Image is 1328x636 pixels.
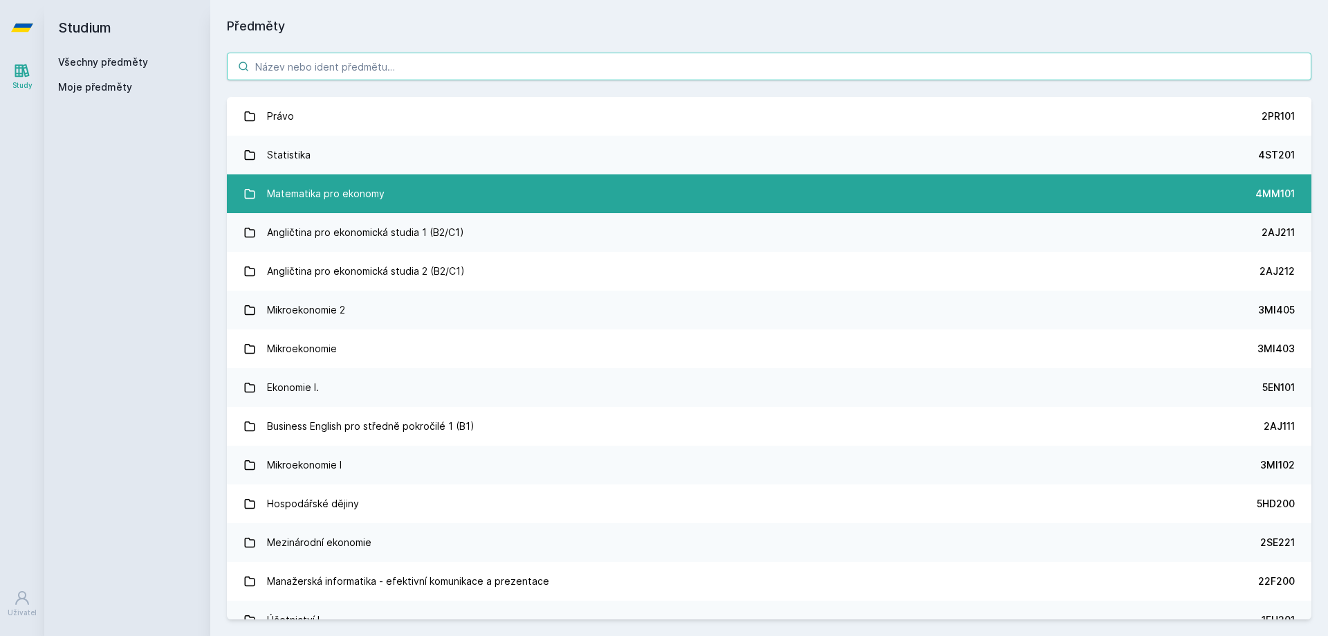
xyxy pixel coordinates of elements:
div: Business English pro středně pokročilé 1 (B1) [267,412,474,440]
div: 3MI102 [1260,458,1295,472]
div: Study [12,80,33,91]
div: 5EN101 [1262,381,1295,394]
h1: Předměty [227,17,1311,36]
div: 2PR101 [1262,109,1295,123]
div: 3MI405 [1258,303,1295,317]
div: 2AJ211 [1262,226,1295,239]
div: Statistika [267,141,311,169]
a: Mikroekonomie 3MI403 [227,329,1311,368]
div: Manažerská informatika - efektivní komunikace a prezentace [267,567,549,595]
div: 4ST201 [1258,148,1295,162]
div: Právo [267,102,294,130]
a: Mikroekonomie I 3MI102 [227,446,1311,484]
a: Statistika 4ST201 [227,136,1311,174]
div: 3MI403 [1257,342,1295,356]
div: 2AJ111 [1264,419,1295,433]
a: Business English pro středně pokročilé 1 (B1) 2AJ111 [227,407,1311,446]
div: Mikroekonomie I [267,451,342,479]
a: Manažerská informatika - efektivní komunikace a prezentace 22F200 [227,562,1311,601]
a: Právo 2PR101 [227,97,1311,136]
div: Angličtina pro ekonomická studia 2 (B2/C1) [267,257,465,285]
div: 2AJ212 [1260,264,1295,278]
div: Uživatel [8,608,37,618]
div: Hospodářské dějiny [267,490,359,518]
div: Angličtina pro ekonomická studia 1 (B2/C1) [267,219,464,246]
a: Angličtina pro ekonomická studia 2 (B2/C1) 2AJ212 [227,252,1311,291]
a: Mikroekonomie 2 3MI405 [227,291,1311,329]
div: 1FU201 [1262,613,1295,627]
a: Mezinárodní ekonomie 2SE221 [227,523,1311,562]
a: Všechny předměty [58,56,148,68]
div: 2SE221 [1260,536,1295,549]
div: 4MM101 [1255,187,1295,201]
div: Mikroekonomie 2 [267,296,345,324]
a: Study [3,55,41,98]
div: Ekonomie I. [267,374,319,401]
input: Název nebo ident předmětu… [227,53,1311,80]
div: 22F200 [1258,574,1295,588]
div: Mezinárodní ekonomie [267,529,371,556]
a: Angličtina pro ekonomická studia 1 (B2/C1) 2AJ211 [227,213,1311,252]
a: Uživatel [3,583,41,625]
div: Účetnictví I. [267,606,322,634]
a: Matematika pro ekonomy 4MM101 [227,174,1311,213]
div: Matematika pro ekonomy [267,180,385,208]
a: Hospodářské dějiny 5HD200 [227,484,1311,523]
span: Moje předměty [58,80,132,94]
div: Mikroekonomie [267,335,337,363]
a: Ekonomie I. 5EN101 [227,368,1311,407]
div: 5HD200 [1257,497,1295,511]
